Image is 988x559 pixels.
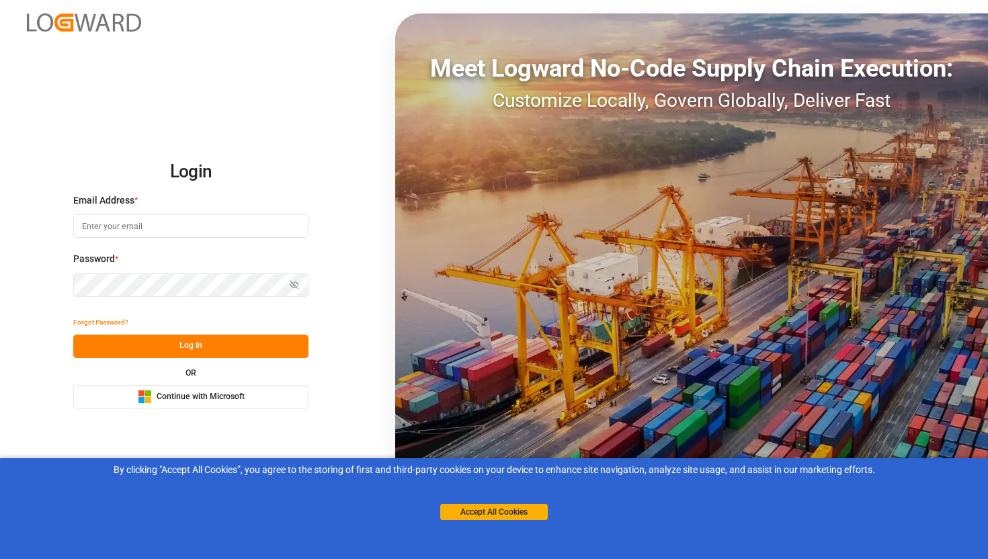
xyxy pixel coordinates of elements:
h2: Login [73,150,308,193]
span: Continue with Microsoft [157,391,245,403]
button: Continue with Microsoft [73,385,308,408]
span: Password [73,252,115,266]
small: OR [186,369,196,377]
button: Forgot Password? [73,311,128,335]
input: Enter your email [73,214,308,238]
div: Meet Logward No-Code Supply Chain Execution: [395,50,988,87]
button: Accept All Cookies [440,504,548,520]
button: Log In [73,335,308,358]
span: Email Address [73,193,134,208]
div: By clicking "Accept All Cookies”, you agree to the storing of first and third-party cookies on yo... [9,463,979,477]
img: Logward_new_orange.png [27,13,141,32]
div: Customize Locally, Govern Globally, Deliver Fast [395,87,988,115]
